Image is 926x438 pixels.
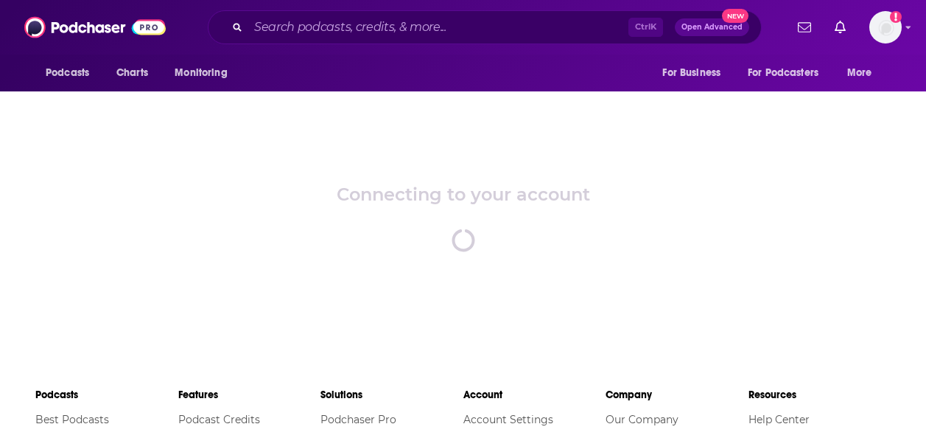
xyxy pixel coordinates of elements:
[837,59,891,87] button: open menu
[35,382,178,408] li: Podcasts
[24,13,166,41] img: Podchaser - Follow, Share and Rate Podcasts
[463,382,606,408] li: Account
[890,11,902,23] svg: Add a profile image
[164,59,246,87] button: open menu
[662,63,720,83] span: For Business
[107,59,157,87] a: Charts
[847,63,872,83] span: More
[116,63,148,83] span: Charts
[178,413,260,426] a: Podcast Credits
[46,63,89,83] span: Podcasts
[738,59,840,87] button: open menu
[628,18,663,37] span: Ctrl K
[208,10,762,44] div: Search podcasts, credits, & more...
[748,63,818,83] span: For Podcasters
[320,382,463,408] li: Solutions
[792,15,817,40] a: Show notifications dropdown
[606,413,678,426] a: Our Company
[178,382,321,408] li: Features
[652,59,739,87] button: open menu
[675,18,749,36] button: Open AdvancedNew
[748,382,891,408] li: Resources
[337,184,590,205] div: Connecting to your account
[606,382,748,408] li: Company
[248,15,628,39] input: Search podcasts, credits, & more...
[869,11,902,44] img: User Profile
[35,59,108,87] button: open menu
[869,11,902,44] span: Logged in as SusanHershberg
[829,15,852,40] a: Show notifications dropdown
[463,413,553,426] a: Account Settings
[681,24,743,31] span: Open Advanced
[722,9,748,23] span: New
[35,413,109,426] a: Best Podcasts
[175,63,227,83] span: Monitoring
[748,413,810,426] a: Help Center
[320,413,396,426] a: Podchaser Pro
[869,11,902,44] button: Show profile menu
